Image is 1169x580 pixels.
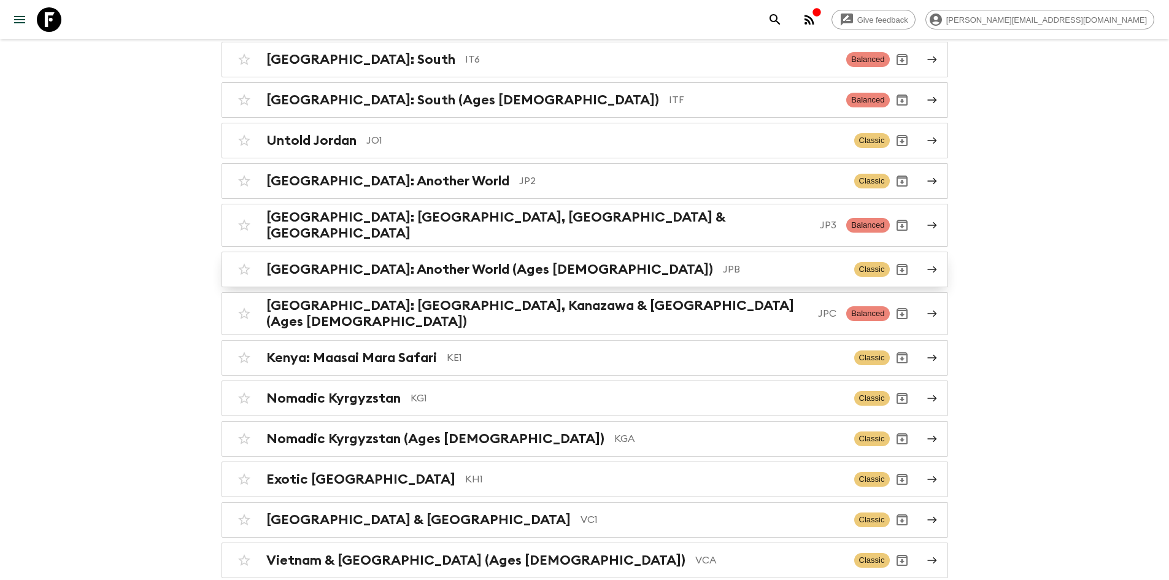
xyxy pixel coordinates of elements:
[763,7,787,32] button: search adventures
[890,427,914,451] button: Archive
[222,340,948,376] a: Kenya: Maasai Mara SafariKE1ClassicArchive
[818,306,836,321] p: JPC
[890,128,914,153] button: Archive
[854,512,890,527] span: Classic
[266,173,509,189] h2: [GEOGRAPHIC_DATA]: Another World
[890,301,914,326] button: Archive
[465,52,837,67] p: IT6
[266,431,604,447] h2: Nomadic Kyrgyzstan (Ages [DEMOGRAPHIC_DATA])
[846,306,889,321] span: Balanced
[222,421,948,457] a: Nomadic Kyrgyzstan (Ages [DEMOGRAPHIC_DATA])KGAClassicArchive
[854,174,890,188] span: Classic
[465,472,844,487] p: KH1
[890,346,914,370] button: Archive
[266,471,455,487] h2: Exotic [GEOGRAPHIC_DATA]
[723,262,844,277] p: JPB
[890,508,914,532] button: Archive
[519,174,844,188] p: JP2
[266,512,571,528] h2: [GEOGRAPHIC_DATA] & [GEOGRAPHIC_DATA]
[854,431,890,446] span: Classic
[695,553,844,568] p: VCA
[614,431,844,446] p: KGA
[846,93,889,107] span: Balanced
[890,386,914,411] button: Archive
[851,15,915,25] span: Give feedback
[890,548,914,573] button: Archive
[7,7,32,32] button: menu
[266,390,401,406] h2: Nomadic Kyrgyzstan
[846,218,889,233] span: Balanced
[411,391,844,406] p: KG1
[222,462,948,497] a: Exotic [GEOGRAPHIC_DATA]KH1ClassicArchive
[890,88,914,112] button: Archive
[854,262,890,277] span: Classic
[222,252,948,287] a: [GEOGRAPHIC_DATA]: Another World (Ages [DEMOGRAPHIC_DATA])JPBClassicArchive
[890,213,914,238] button: Archive
[846,52,889,67] span: Balanced
[854,391,890,406] span: Classic
[669,93,837,107] p: ITF
[890,47,914,72] button: Archive
[890,467,914,492] button: Archive
[222,292,948,335] a: [GEOGRAPHIC_DATA]: [GEOGRAPHIC_DATA], Kanazawa & [GEOGRAPHIC_DATA] (Ages [DEMOGRAPHIC_DATA])JPCBa...
[266,92,659,108] h2: [GEOGRAPHIC_DATA]: South (Ages [DEMOGRAPHIC_DATA])
[890,257,914,282] button: Archive
[222,42,948,77] a: [GEOGRAPHIC_DATA]: SouthIT6BalancedArchive
[222,543,948,578] a: Vietnam & [GEOGRAPHIC_DATA] (Ages [DEMOGRAPHIC_DATA])VCAClassicArchive
[939,15,1154,25] span: [PERSON_NAME][EMAIL_ADDRESS][DOMAIN_NAME]
[266,552,685,568] h2: Vietnam & [GEOGRAPHIC_DATA] (Ages [DEMOGRAPHIC_DATA])
[222,123,948,158] a: Untold JordanJO1ClassicArchive
[266,298,809,330] h2: [GEOGRAPHIC_DATA]: [GEOGRAPHIC_DATA], Kanazawa & [GEOGRAPHIC_DATA] (Ages [DEMOGRAPHIC_DATA])
[820,218,836,233] p: JP3
[854,133,890,148] span: Classic
[266,209,811,241] h2: [GEOGRAPHIC_DATA]: [GEOGRAPHIC_DATA], [GEOGRAPHIC_DATA] & [GEOGRAPHIC_DATA]
[222,381,948,416] a: Nomadic KyrgyzstanKG1ClassicArchive
[854,553,890,568] span: Classic
[222,502,948,538] a: [GEOGRAPHIC_DATA] & [GEOGRAPHIC_DATA]VC1ClassicArchive
[222,163,948,199] a: [GEOGRAPHIC_DATA]: Another WorldJP2ClassicArchive
[266,52,455,68] h2: [GEOGRAPHIC_DATA]: South
[831,10,916,29] a: Give feedback
[266,133,357,149] h2: Untold Jordan
[447,350,844,365] p: KE1
[854,472,890,487] span: Classic
[366,133,844,148] p: JO1
[854,350,890,365] span: Classic
[222,82,948,118] a: [GEOGRAPHIC_DATA]: South (Ages [DEMOGRAPHIC_DATA])ITFBalancedArchive
[925,10,1154,29] div: [PERSON_NAME][EMAIL_ADDRESS][DOMAIN_NAME]
[266,261,713,277] h2: [GEOGRAPHIC_DATA]: Another World (Ages [DEMOGRAPHIC_DATA])
[581,512,844,527] p: VC1
[890,169,914,193] button: Archive
[266,350,437,366] h2: Kenya: Maasai Mara Safari
[222,204,948,247] a: [GEOGRAPHIC_DATA]: [GEOGRAPHIC_DATA], [GEOGRAPHIC_DATA] & [GEOGRAPHIC_DATA]JP3BalancedArchive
